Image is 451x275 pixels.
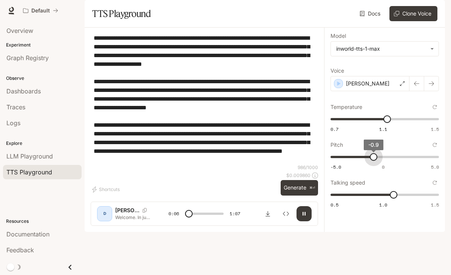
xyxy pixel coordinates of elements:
[230,210,240,218] span: 1:07
[115,214,151,221] p: Welcome. In just a moment, you'll begin a journey deep into your mind. This is a space of your ow...
[358,6,383,21] a: Docs
[431,179,439,187] button: Reset to default
[91,183,123,196] button: Shortcuts
[346,80,389,87] p: [PERSON_NAME]
[331,126,338,132] span: 0.7
[431,103,439,111] button: Reset to default
[309,186,315,190] p: ⌘⏎
[389,6,437,21] button: Clone Voice
[20,3,62,18] button: All workspaces
[92,6,151,21] h1: TTS Playground
[278,206,293,221] button: Inspect
[31,8,50,14] p: Default
[331,104,362,110] p: Temperature
[368,141,379,148] span: -0.9
[99,208,111,220] div: D
[379,126,387,132] span: 1.1
[286,172,310,179] p: $ 0.009860
[331,180,365,185] p: Talking speed
[331,42,439,56] div: inworld-tts-1-max
[431,126,439,132] span: 1.5
[331,164,341,170] span: -5.0
[336,45,426,53] div: inworld-tts-1-max
[331,142,343,148] p: Pitch
[281,180,318,196] button: Generate⌘⏎
[115,207,139,214] p: [PERSON_NAME]
[260,206,275,221] button: Download audio
[431,141,439,149] button: Reset to default
[168,210,179,218] span: 0:06
[139,208,150,213] button: Copy Voice ID
[331,33,346,39] p: Model
[331,68,344,73] p: Voice
[331,202,338,208] span: 0.5
[431,202,439,208] span: 1.5
[382,164,385,170] span: 0
[379,202,387,208] span: 1.0
[431,164,439,170] span: 5.0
